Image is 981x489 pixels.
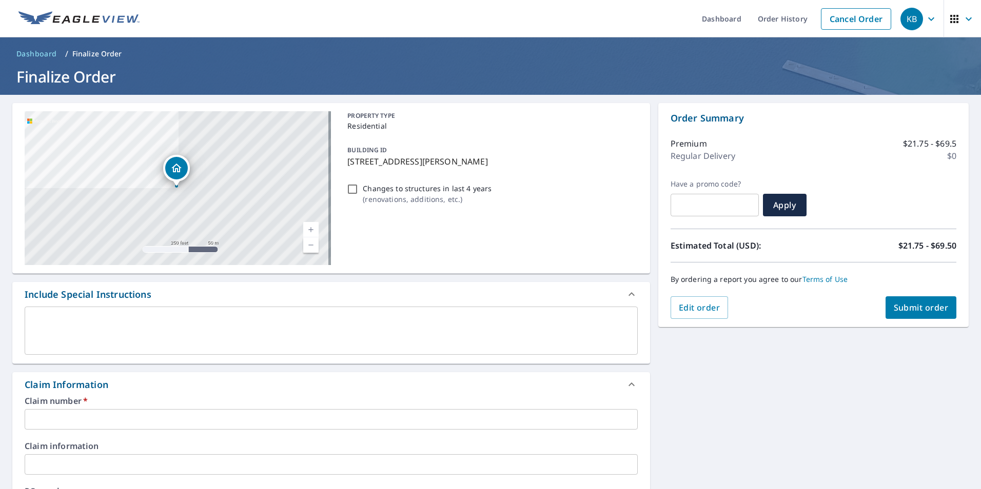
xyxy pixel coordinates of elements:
p: Residential [347,120,633,131]
div: Claim Information [25,378,108,392]
p: Finalize Order [72,49,122,59]
p: Order Summary [671,111,956,125]
p: Estimated Total (USD): [671,239,814,252]
p: $21.75 - $69.5 [903,137,956,150]
a: Dashboard [12,46,61,62]
button: Apply [763,194,807,216]
li: / [65,48,68,60]
span: Edit order [679,302,720,313]
button: Submit order [886,296,957,319]
p: PROPERTY TYPE [347,111,633,120]
h1: Finalize Order [12,66,969,87]
a: Terms of Use [802,274,848,284]
div: Dropped pin, building 1, Residential property, 17080 Ransom St Holland, MI 49424 [163,155,190,187]
a: Current Level 17, Zoom In [303,222,319,237]
p: Regular Delivery [671,150,735,162]
button: Edit order [671,296,729,319]
label: Claim number [25,397,638,405]
label: Have a promo code? [671,179,759,189]
a: Current Level 17, Zoom Out [303,237,319,253]
p: BUILDING ID [347,146,387,154]
div: Claim Information [12,372,650,397]
p: $0 [947,150,956,162]
div: KB [900,8,923,30]
span: Dashboard [16,49,57,59]
nav: breadcrumb [12,46,969,62]
div: Include Special Instructions [25,288,151,301]
p: ( renovations, additions, etc. ) [363,194,492,205]
div: Include Special Instructions [12,282,650,307]
span: Apply [771,199,798,211]
p: [STREET_ADDRESS][PERSON_NAME] [347,155,633,168]
img: EV Logo [18,11,140,27]
p: By ordering a report you agree to our [671,275,956,284]
p: Changes to structures in last 4 years [363,183,492,194]
span: Submit order [894,302,949,313]
a: Cancel Order [821,8,891,30]
p: Premium [671,137,707,150]
p: $21.75 - $69.50 [898,239,956,252]
label: Claim information [25,442,638,450]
